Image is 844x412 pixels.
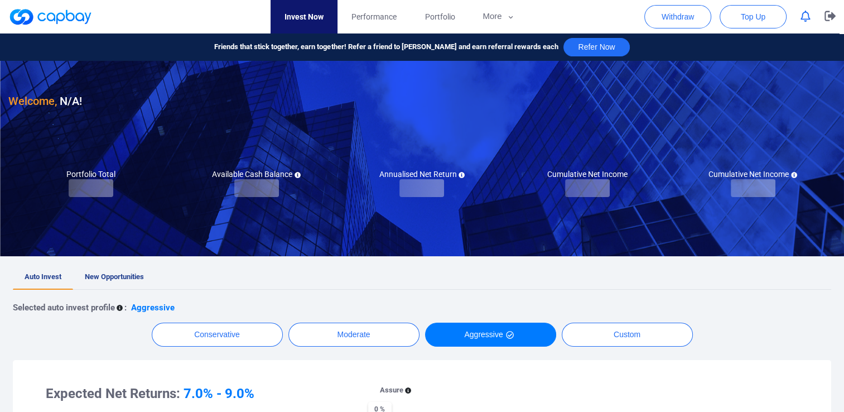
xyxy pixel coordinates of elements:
[46,385,350,403] h3: Expected Net Returns:
[85,272,144,281] span: New Opportunities
[351,11,397,23] span: Performance
[425,323,556,347] button: Aggressive
[288,323,419,347] button: Moderate
[152,323,283,347] button: Conservative
[184,386,254,401] span: 7.0% - 9.0%
[8,92,82,110] h3: N/A !
[124,301,127,314] p: :
[741,11,765,22] span: Top Up
[66,169,115,179] h5: Portfolio Total
[379,169,465,179] h5: Annualised Net Return
[562,323,693,347] button: Custom
[644,5,711,28] button: Withdraw
[25,272,61,281] span: Auto Invest
[8,94,57,108] span: Welcome,
[212,169,301,179] h5: Available Cash Balance
[13,301,115,314] p: Selected auto invest profile
[214,41,558,53] span: Friends that stick together, earn together! Refer a friend to [PERSON_NAME] and earn referral rew...
[563,38,629,56] button: Refer Now
[425,11,455,23] span: Portfolio
[547,169,628,179] h5: Cumulative Net Income
[131,301,175,314] p: Aggressive
[380,385,403,396] p: Assure
[720,5,787,28] button: Top Up
[708,169,797,179] h5: Cumulative Net Income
